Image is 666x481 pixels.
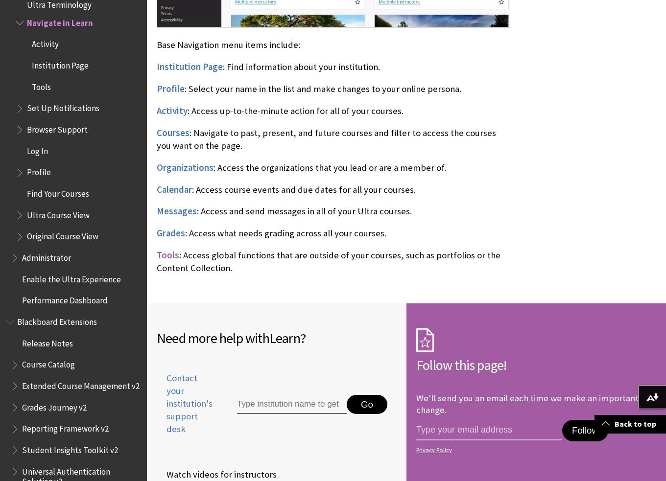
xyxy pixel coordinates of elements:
span: Set Up Notifications [27,100,99,114]
span: Performance Dashboard [22,293,108,306]
a: Messages [157,206,197,217]
span: Profile [157,83,185,94]
span: Courses [157,127,190,138]
span: Original Course View [27,229,98,242]
span: Browser Support [27,121,88,135]
p: : Access what needs grading across all your courses. [157,227,511,240]
p: : Access and send messages in all of your Ultra courses. [157,205,511,218]
span: Enable the Ultra Experience [22,271,121,284]
input: Type institution name to get support [237,395,347,414]
span: Log In [27,143,48,156]
span: Learn [269,329,300,347]
p: : Access course events and due dates for all your courses. [157,183,511,196]
span: Blackboard Extensions [17,314,97,327]
p: : Access the organizations that you lead or are a member of. [157,161,511,174]
span: Reporting Framework v2 [22,421,109,434]
a: Organizations [157,162,214,174]
span: Grades Journey v2 [22,399,87,412]
a: Privacy Policy [416,447,653,454]
input: email address [416,420,562,440]
p: Base Navigation menu items include: [157,39,511,51]
a: Courses [157,127,190,139]
a: Contact your institution's support desk [157,372,214,448]
a: Institution Page [157,61,223,73]
button: Go [347,395,387,414]
span: Student Insights Toolkit v2 [22,442,118,455]
span: Contact your institution's support desk [157,372,214,436]
h2: Follow this page! [416,355,656,375]
p: : Navigate to past, present, and future courses and filter to access the courses you want on the ... [157,127,511,152]
a: Back to top [595,415,666,433]
p: : Select your name in the list and make changes to your online persona. [157,83,511,95]
span: Organizations [157,162,214,173]
p: We'll send you an email each time we make an important change. [416,392,639,415]
span: Institution Page [32,57,89,70]
button: Follow [562,420,608,441]
a: Activity [157,105,188,117]
span: Activity [157,105,188,116]
p: : Access up-to-the-minute action for all of your courses. [157,105,511,117]
span: Navigate in Learn [27,15,93,28]
h2: Need more help with ? [157,328,397,348]
span: Course Catalog [22,357,75,370]
span: Find Your Courses [27,185,89,199]
span: Tools [32,79,51,92]
span: Profile [27,164,51,178]
span: Calendar [157,184,192,195]
img: Subscription Icon [416,328,434,352]
p: : Access global functions that are outside of your courses, such as portfolios or the Content Col... [157,249,511,275]
span: Ultra Course View [27,207,90,220]
a: Grades [157,228,185,239]
span: Release Notes [22,335,73,348]
span: Institution Page [157,61,223,72]
span: Administrator [22,250,71,263]
span: Activity [32,36,59,49]
a: Profile [157,83,185,95]
a: Calendar [157,184,192,196]
a: Tools [157,250,179,261]
p: : Find information about your institution. [157,61,511,73]
span: Extended Course Management v2 [22,378,140,391]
